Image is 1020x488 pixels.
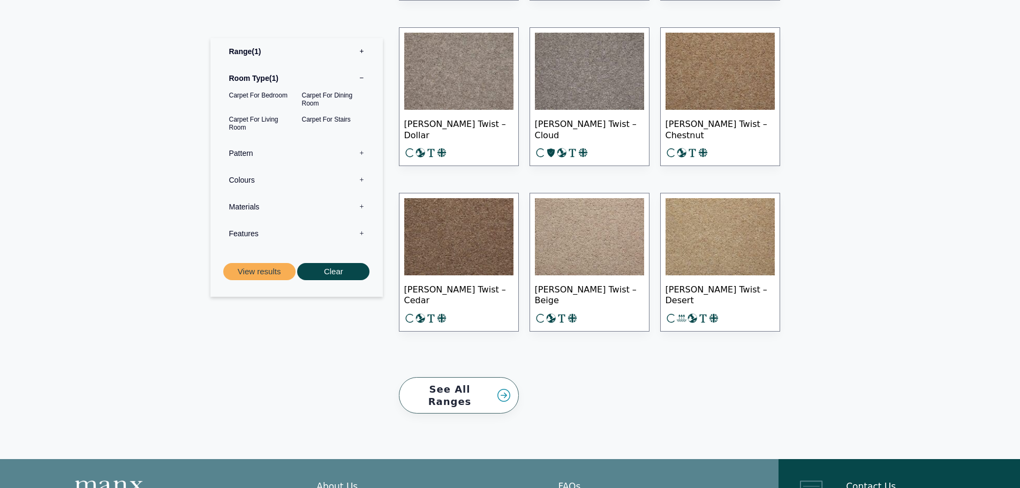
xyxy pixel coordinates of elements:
[660,193,780,332] a: [PERSON_NAME] Twist – Desert
[399,377,519,414] a: See All Ranges
[223,262,296,280] button: View results
[218,139,375,166] label: Pattern
[218,220,375,246] label: Features
[666,275,775,313] span: [PERSON_NAME] Twist – Desert
[404,110,513,147] span: [PERSON_NAME] Twist – Dollar
[399,193,519,332] a: [PERSON_NAME] Twist – Cedar
[530,193,649,332] a: [PERSON_NAME] Twist – Beige
[218,37,375,64] label: Range
[404,33,513,110] img: Tomkinson Twist - Dollar
[660,27,780,166] a: [PERSON_NAME] Twist – Chestnut
[530,27,649,166] a: [PERSON_NAME] Twist – Cloud
[218,193,375,220] label: Materials
[535,110,644,147] span: [PERSON_NAME] Twist – Cloud
[404,275,513,313] span: [PERSON_NAME] Twist – Cedar
[404,198,513,275] img: Tomkinson Twist - Cedar
[297,262,369,280] button: Clear
[666,198,775,275] img: Tomkinson Twist - Desert
[269,73,278,82] span: 1
[535,33,644,110] img: Tomkinson Twist - Cloud
[218,166,375,193] label: Colours
[666,110,775,147] span: [PERSON_NAME] Twist – Chestnut
[399,27,519,166] a: [PERSON_NAME] Twist – Dollar
[218,64,375,91] label: Room Type
[535,275,644,313] span: [PERSON_NAME] Twist – Beige
[252,47,261,55] span: 1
